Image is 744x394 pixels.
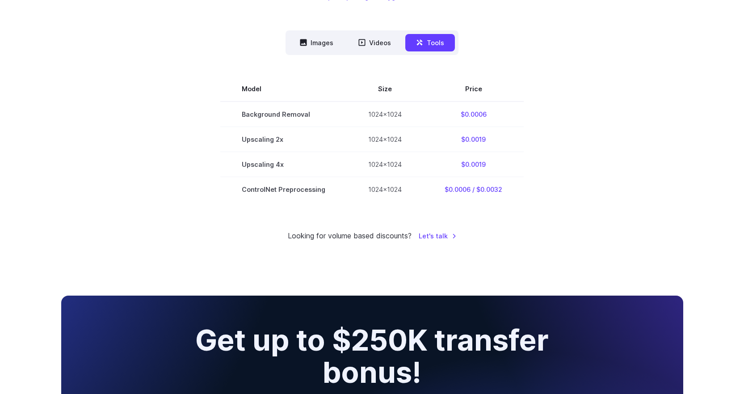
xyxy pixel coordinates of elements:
[423,102,524,127] td: $0.0006
[220,152,347,177] td: Upscaling 4x
[419,231,457,241] a: Let's talk
[288,230,412,242] small: Looking for volume based discounts?
[289,34,344,51] button: Images
[146,324,598,388] h2: Get up to $250K transfer bonus!
[347,152,423,177] td: 1024x1024
[220,177,347,202] td: ControlNet Preprocessing
[423,152,524,177] td: $0.0019
[220,102,347,127] td: Background Removal
[220,127,347,152] td: Upscaling 2x
[220,76,347,102] th: Model
[347,76,423,102] th: Size
[347,102,423,127] td: 1024x1024
[423,127,524,152] td: $0.0019
[405,34,455,51] button: Tools
[423,177,524,202] td: $0.0006 / $0.0032
[348,34,402,51] button: Videos
[347,177,423,202] td: 1024x1024
[423,76,524,102] th: Price
[347,127,423,152] td: 1024x1024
